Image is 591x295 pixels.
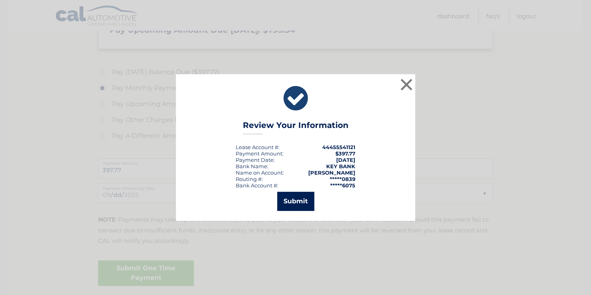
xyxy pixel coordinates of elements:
strong: [PERSON_NAME] [308,169,355,176]
strong: KEY BANK [326,163,355,169]
button: Submit [277,192,314,211]
button: × [398,77,414,92]
div: Name on Account: [236,169,284,176]
span: [DATE] [336,157,355,163]
div: Lease Account #: [236,144,280,150]
strong: 44455541121 [322,144,355,150]
div: Routing #: [236,176,263,182]
div: Bank Name: [236,163,268,169]
span: Payment Date [236,157,274,163]
div: Bank Account #: [236,182,278,189]
span: $397.77 [335,150,355,157]
div: : [236,157,275,163]
div: Payment Amount: [236,150,284,157]
h3: Review Your Information [243,120,349,134]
